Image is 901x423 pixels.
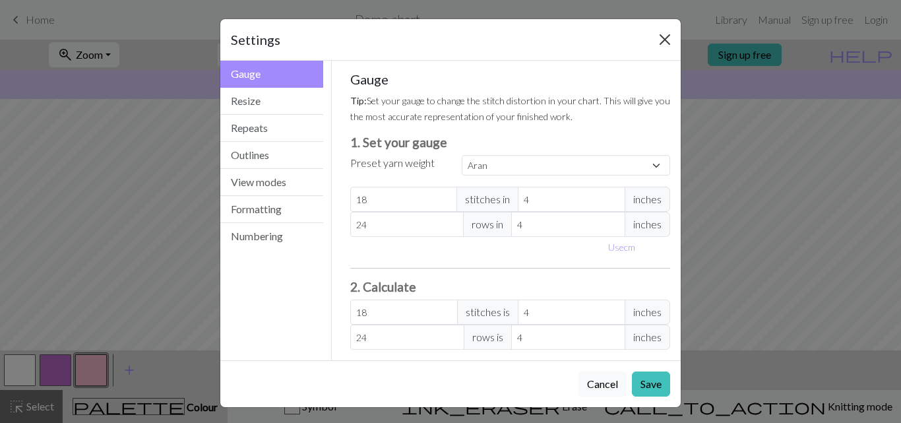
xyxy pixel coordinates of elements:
h3: 1. Set your gauge [350,135,671,150]
button: Close [654,29,675,50]
span: stitches is [457,300,518,325]
h3: 2. Calculate [350,279,671,294]
button: Usecm [602,237,641,257]
button: Cancel [578,372,627,397]
button: View modes [220,169,323,196]
span: inches [625,300,670,325]
span: stitches in [456,187,518,212]
h5: Settings [231,30,280,49]
button: Save [632,372,670,397]
span: rows is [464,325,512,350]
button: Gauge [220,61,323,88]
label: Preset yarn weight [350,155,435,171]
span: inches [625,212,670,237]
strong: Tip: [350,95,367,106]
button: Resize [220,88,323,115]
button: Numbering [220,223,323,249]
span: inches [625,187,670,212]
button: Outlines [220,142,323,169]
h5: Gauge [350,71,671,87]
small: Set your gauge to change the stitch distortion in your chart. This will give you the most accurat... [350,95,670,122]
button: Formatting [220,196,323,223]
span: rows in [463,212,512,237]
span: inches [625,325,670,350]
button: Repeats [220,115,323,142]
